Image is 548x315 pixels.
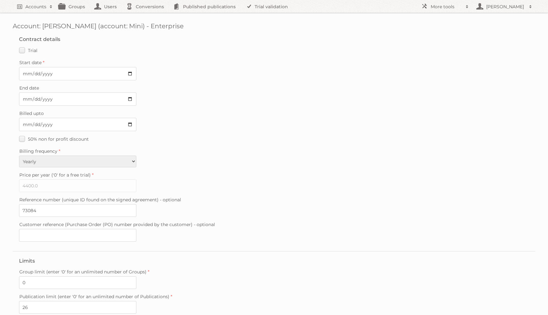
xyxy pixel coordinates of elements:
h1: Account: [PERSON_NAME] (account: Mini) - Enterprise [13,22,535,30]
legend: Contract details [19,36,60,42]
h2: [PERSON_NAME] [485,3,526,10]
span: 50% non for profit discount [28,136,89,142]
h2: Accounts [25,3,46,10]
span: End date [19,85,39,91]
span: Publication limit (enter '0' for an unlimited number of Publications) [19,294,169,299]
span: Reference number (unique ID found on the signed agreement) - optional [19,197,181,203]
span: Customer reference (Purchase Order (PO) number provided by the customer) - optional [19,222,215,227]
span: Price per year ('0' for a free trial) [19,172,91,178]
span: Start date [19,60,42,65]
span: Group limit (enter '0' for an unlimited number of Groups) [19,269,147,275]
span: Billing frequency [19,148,57,154]
span: Trial [28,48,37,53]
legend: Limits [19,258,35,264]
span: Billed upto [19,111,44,116]
h2: More tools [431,3,462,10]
